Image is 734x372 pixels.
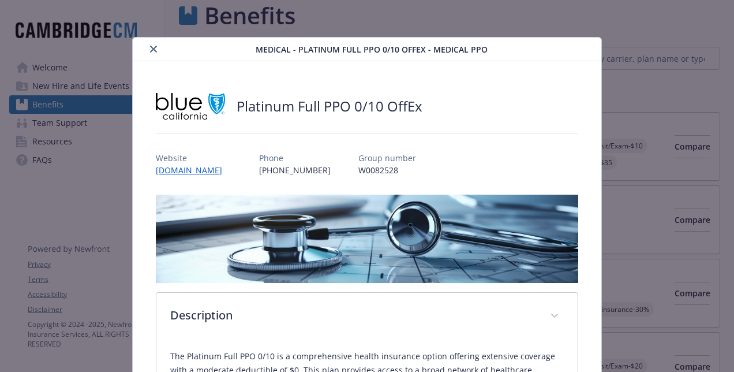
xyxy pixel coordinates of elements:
[170,307,536,324] p: Description
[156,195,578,283] img: banner
[358,164,416,176] p: W0082528
[147,42,160,56] button: close
[259,152,331,164] p: Phone
[256,43,488,55] span: Medical - Platinum Full PPO 0/10 OffEx - Medical PPO
[156,165,231,176] a: [DOMAIN_NAME]
[156,293,578,340] div: Description
[259,164,331,176] p: [PHONE_NUMBER]
[358,152,416,164] p: Group number
[237,96,422,116] h2: Platinum Full PPO 0/10 OffEx
[156,89,225,124] img: Blue Shield of California
[156,152,231,164] p: Website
